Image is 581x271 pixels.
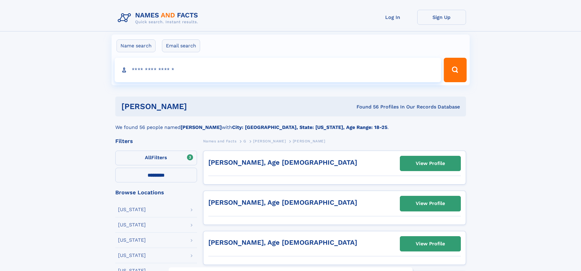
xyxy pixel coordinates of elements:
h1: [PERSON_NAME] [121,103,272,110]
span: [PERSON_NAME] [293,139,325,143]
div: [US_STATE] [118,253,146,258]
a: [PERSON_NAME] [253,137,286,145]
div: View Profile [416,156,445,170]
a: Log In [368,10,417,25]
a: View Profile [400,156,461,171]
div: Browse Locations [115,190,197,195]
span: G [243,139,246,143]
a: View Profile [400,236,461,251]
b: [PERSON_NAME] [181,124,222,130]
button: Search Button [444,58,466,82]
a: [PERSON_NAME], Age [DEMOGRAPHIC_DATA] [208,239,357,246]
div: [US_STATE] [118,207,146,212]
div: Filters [115,138,197,144]
div: [US_STATE] [118,222,146,227]
a: G [243,137,246,145]
span: All [145,155,151,160]
label: Name search [117,39,156,52]
input: search input [115,58,441,82]
a: Sign Up [417,10,466,25]
a: [PERSON_NAME], Age [DEMOGRAPHIC_DATA] [208,159,357,166]
img: Logo Names and Facts [115,10,203,26]
div: We found 56 people named with . [115,116,466,131]
b: City: [GEOGRAPHIC_DATA], State: [US_STATE], Age Range: 18-25 [232,124,387,130]
div: [US_STATE] [118,238,146,243]
div: View Profile [416,237,445,251]
label: Email search [162,39,200,52]
div: Found 56 Profiles In Our Records Database [272,104,460,110]
a: [PERSON_NAME], Age [DEMOGRAPHIC_DATA] [208,199,357,206]
div: View Profile [416,196,445,211]
span: [PERSON_NAME] [253,139,286,143]
label: Filters [115,151,197,165]
a: Names and Facts [203,137,237,145]
a: View Profile [400,196,461,211]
